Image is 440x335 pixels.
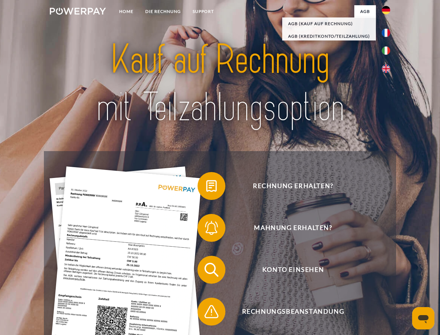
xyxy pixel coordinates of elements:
button: Mahnung erhalten? [198,214,379,242]
img: en [382,65,390,73]
img: qb_warning.svg [203,303,220,320]
a: AGB (Kreditkonto/Teilzahlung) [282,30,376,43]
iframe: Schaltfläche zum Öffnen des Messaging-Fensters [412,307,434,329]
button: Konto einsehen [198,256,379,284]
img: it [382,46,390,55]
a: AGB (Kauf auf Rechnung) [282,17,376,30]
a: DIE RECHNUNG [139,5,187,18]
img: title-powerpay_de.svg [67,33,373,134]
img: logo-powerpay-white.svg [50,8,106,15]
a: SUPPORT [187,5,220,18]
a: agb [354,5,376,18]
img: qb_bill.svg [203,177,220,195]
a: Home [113,5,139,18]
img: qb_search.svg [203,261,220,278]
span: Mahnung erhalten? [208,214,378,242]
img: qb_bell.svg [203,219,220,237]
img: fr [382,29,390,37]
button: Rechnung erhalten? [198,172,379,200]
span: Rechnung erhalten? [208,172,378,200]
img: de [382,6,390,14]
button: Rechnungsbeanstandung [198,298,379,326]
span: Konto einsehen [208,256,378,284]
span: Rechnungsbeanstandung [208,298,378,326]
